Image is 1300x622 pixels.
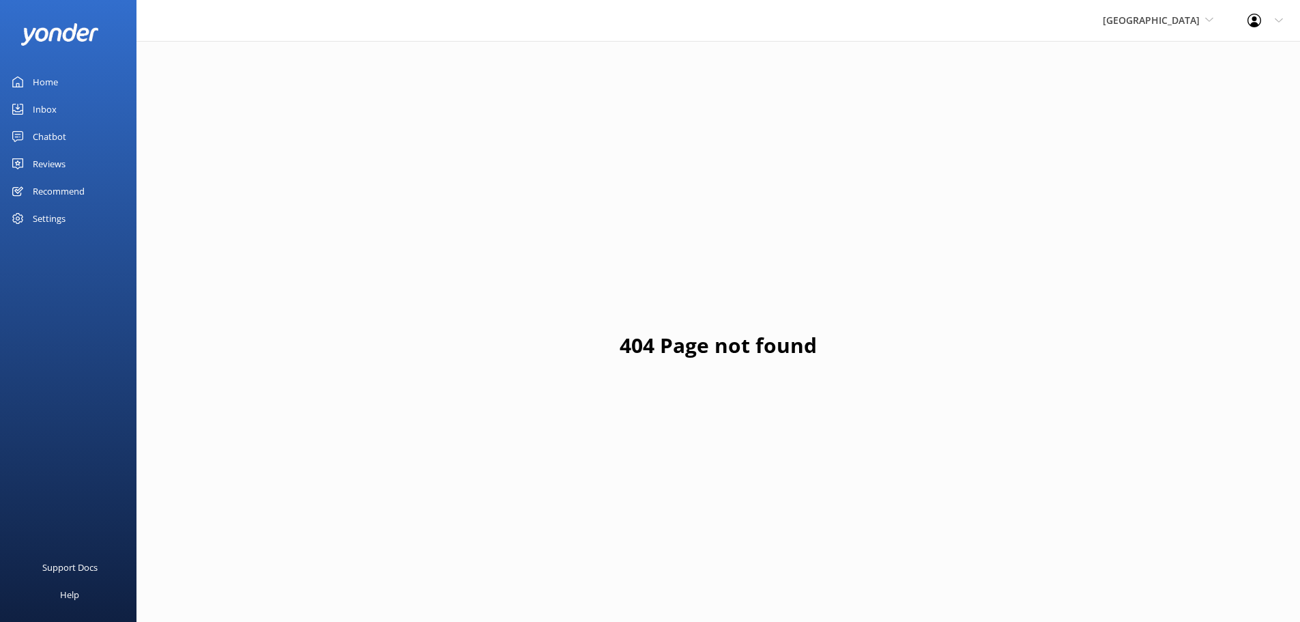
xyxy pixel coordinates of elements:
[620,329,817,362] h1: 404 Page not found
[33,68,58,96] div: Home
[33,150,66,178] div: Reviews
[33,123,66,150] div: Chatbot
[33,96,57,123] div: Inbox
[33,178,85,205] div: Recommend
[42,554,98,581] div: Support Docs
[60,581,79,608] div: Help
[33,205,66,232] div: Settings
[20,23,99,46] img: yonder-white-logo.png
[1103,14,1200,27] span: [GEOGRAPHIC_DATA]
